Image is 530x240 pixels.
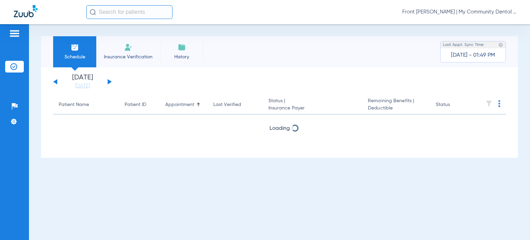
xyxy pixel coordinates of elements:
div: Appointment [165,101,202,108]
img: Manual Insurance Verification [124,43,132,51]
img: Search Icon [90,9,96,15]
div: Patient ID [125,101,146,108]
img: group-dot-blue.svg [498,100,500,107]
span: Front [PERSON_NAME] | My Community Dental Centers [402,9,516,16]
div: Last Verified [213,101,257,108]
input: Search for patients [86,5,173,19]
span: Schedule [58,54,91,60]
span: Deductible [368,105,425,112]
span: Insurance Verification [101,54,155,60]
iframe: Chat Widget [495,207,530,240]
img: History [178,43,186,51]
img: hamburger-icon [9,29,20,38]
span: Loading [269,126,290,131]
img: last sync help info [498,42,503,47]
span: History [165,54,198,60]
a: [DATE] [62,83,103,89]
li: [DATE] [62,74,103,89]
div: Appointment [165,101,194,108]
span: Insurance Payer [268,105,357,112]
th: Status [430,95,477,115]
div: Patient Name [59,101,89,108]
div: Last Verified [213,101,241,108]
span: [DATE] - 01:49 PM [451,52,495,59]
img: Zuub Logo [14,5,38,17]
span: Last Appt. Sync Time: [443,41,484,48]
img: filter.svg [485,100,492,107]
img: Schedule [71,43,79,51]
th: Status | [263,95,363,115]
div: Patient Name [59,101,114,108]
div: Patient ID [125,101,154,108]
th: Remaining Benefits | [362,95,430,115]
